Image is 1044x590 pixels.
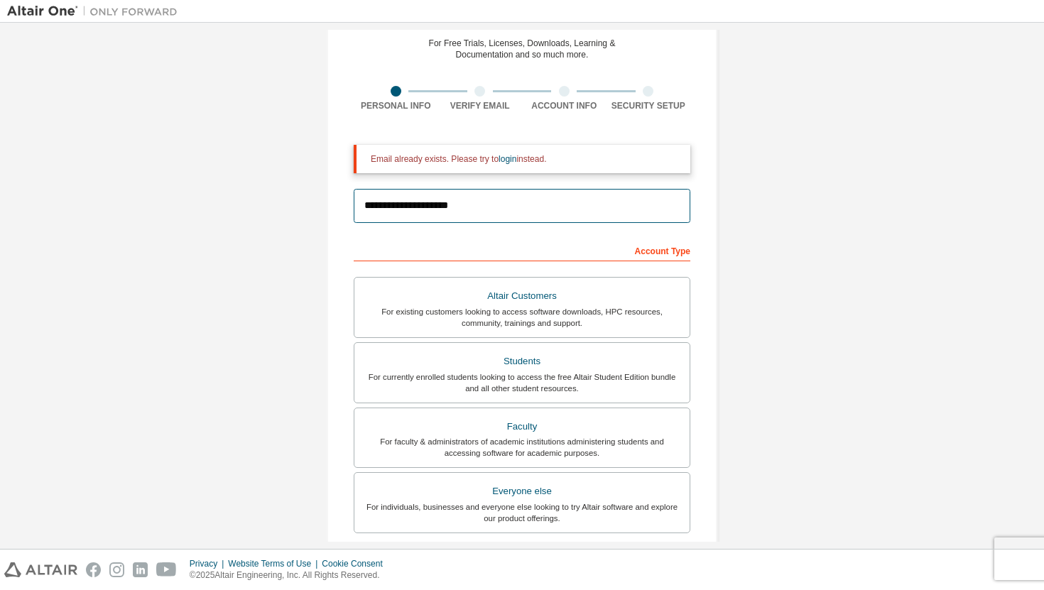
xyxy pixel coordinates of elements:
div: Email already exists. Please try to instead. [371,153,679,165]
div: Personal Info [354,100,438,111]
div: Security Setup [607,100,691,111]
a: login [499,154,516,164]
div: For existing customers looking to access software downloads, HPC resources, community, trainings ... [363,306,681,329]
img: linkedin.svg [133,562,148,577]
div: For currently enrolled students looking to access the free Altair Student Edition bundle and all ... [363,371,681,394]
div: Faculty [363,417,681,437]
div: Verify Email [438,100,523,111]
div: For individuals, businesses and everyone else looking to try Altair software and explore our prod... [363,501,681,524]
div: Website Terms of Use [228,558,322,569]
img: facebook.svg [86,562,101,577]
div: Students [363,351,681,371]
div: Account Info [522,100,607,111]
div: Account Type [354,239,690,261]
div: For faculty & administrators of academic institutions administering students and accessing softwa... [363,436,681,459]
div: Everyone else [363,481,681,501]
img: instagram.svg [109,562,124,577]
img: Altair One [7,4,185,18]
div: Altair Customers [363,286,681,306]
img: youtube.svg [156,562,177,577]
img: altair_logo.svg [4,562,77,577]
div: Cookie Consent [322,558,391,569]
div: For Free Trials, Licenses, Downloads, Learning & Documentation and so much more. [429,38,616,60]
div: Privacy [190,558,228,569]
p: © 2025 Altair Engineering, Inc. All Rights Reserved. [190,569,391,581]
